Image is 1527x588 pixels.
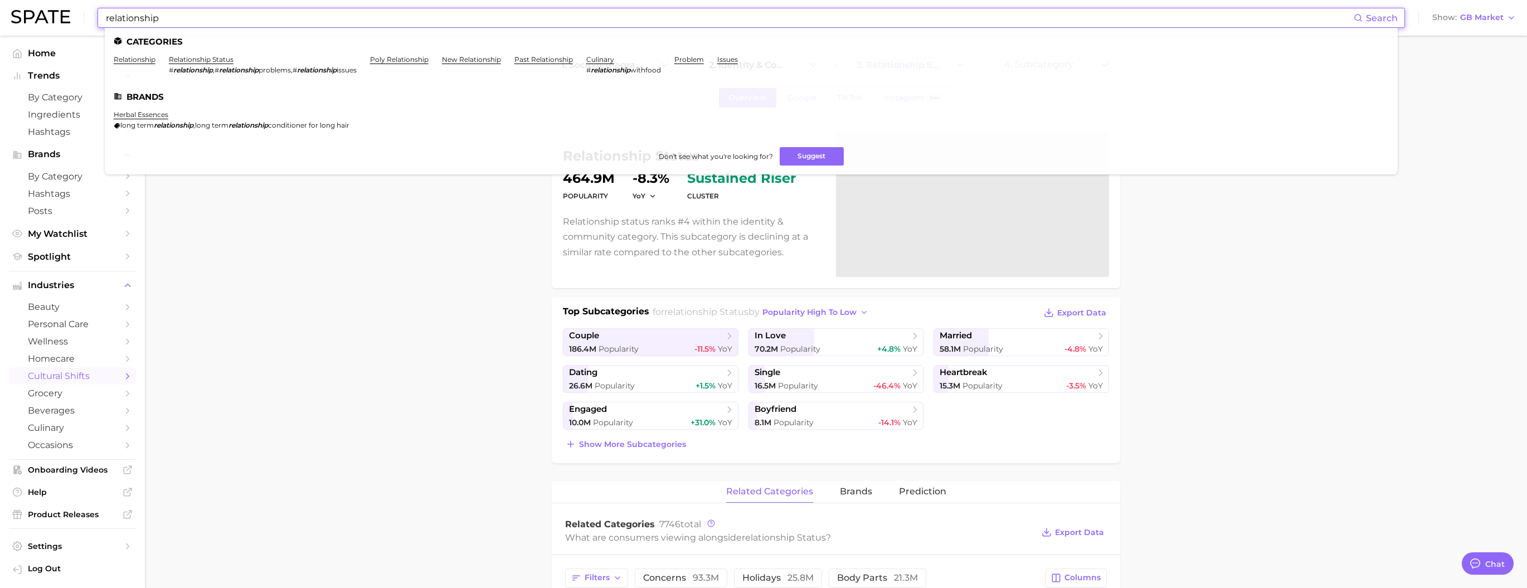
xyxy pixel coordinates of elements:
[9,484,136,500] a: Help
[940,344,961,354] span: 58.1m
[9,419,136,436] a: culinary
[9,45,136,62] a: Home
[718,417,732,427] span: YoY
[114,55,155,64] a: relationship
[169,66,173,74] span: #
[755,367,780,378] span: single
[940,381,960,391] span: 15.3m
[28,251,117,262] span: Spotlight
[9,106,136,123] a: Ingredients
[195,121,228,129] span: long term
[9,225,136,242] a: My Watchlist
[9,277,136,294] button: Industries
[28,509,117,519] span: Product Releases
[114,92,1389,101] li: Brands
[694,344,716,354] span: -11.5%
[755,381,776,391] span: 16.5m
[293,66,297,74] span: #
[748,328,924,356] a: in love70.2m Popularity+4.8% YoY
[873,381,901,391] span: -46.4%
[563,189,615,203] dt: Popularity
[114,37,1389,46] li: Categories
[114,121,349,129] div: ,
[28,487,117,497] span: Help
[837,574,918,582] span: body parts
[877,344,901,354] span: +4.8%
[643,574,719,582] span: concerns
[28,229,117,239] span: My Watchlist
[259,66,291,74] span: problems
[962,381,1003,391] span: Popularity
[659,152,773,161] span: Don't see what you're looking for?
[569,404,607,415] span: engaged
[563,214,823,260] p: Relationship status ranks #4 within the identity & community category. This subcategory is declin...
[563,305,649,322] h1: Top Subcategories
[755,404,796,415] span: boyfriend
[1055,528,1104,537] span: Export Data
[755,331,786,341] span: in love
[28,171,117,182] span: by Category
[718,344,732,354] span: YoY
[563,436,689,452] button: Show more subcategories
[690,417,716,427] span: +31.0%
[755,417,771,427] span: 8.1m
[591,66,630,74] em: relationship
[9,202,136,220] a: Posts
[154,121,193,129] em: relationship
[878,417,901,427] span: -14.1%
[933,328,1109,356] a: married58.1m Popularity-4.8% YoY
[717,55,738,64] a: issues
[903,381,917,391] span: YoY
[940,367,988,378] span: heartbreak
[903,344,917,354] span: YoY
[9,123,136,140] a: Hashtags
[1057,308,1106,318] span: Export Data
[28,319,117,329] span: personal care
[899,487,946,497] span: Prediction
[215,66,219,74] span: #
[9,560,136,579] a: Log out. Currently logged in with e-mail doyeon@spate.nyc.
[894,572,918,583] span: 21.3m
[748,365,924,393] a: single16.5m Popularity-46.4% YoY
[9,315,136,333] a: personal care
[762,308,857,317] span: popularity high to low
[696,381,716,391] span: +1.5%
[1432,14,1457,21] span: Show
[563,172,615,185] dd: 464.9m
[9,248,136,265] a: Spotlight
[755,344,778,354] span: 70.2m
[1088,344,1103,354] span: YoY
[633,172,669,185] dd: -8.3%
[780,147,844,166] button: Suggest
[9,185,136,202] a: Hashtags
[586,55,614,64] a: culinary
[28,280,117,290] span: Industries
[11,10,70,23] img: SPATE
[579,440,686,449] span: Show more subcategories
[1045,568,1107,587] button: Columns
[633,191,645,201] span: YoY
[630,66,661,74] span: withfood
[28,109,117,120] span: Ingredients
[9,538,136,555] a: Settings
[742,574,814,582] span: holidays
[9,506,136,523] a: Product Releases
[1366,13,1398,23] span: Search
[1064,573,1101,582] span: Columns
[687,172,796,185] span: sustained riser
[563,328,738,356] a: couple186.4m Popularity-11.5% YoY
[599,344,639,354] span: Popularity
[28,149,117,159] span: Brands
[9,168,136,185] a: by Category
[748,402,924,430] a: boyfriend8.1m Popularity-14.1% YoY
[726,487,813,497] span: related categories
[780,344,820,354] span: Popularity
[120,121,154,129] span: long term
[569,331,599,341] span: couple
[28,188,117,199] span: Hashtags
[569,417,591,427] span: 10.0m
[28,440,117,450] span: occasions
[28,206,117,216] span: Posts
[514,55,573,64] a: past relationship
[933,365,1109,393] a: heartbreak15.3m Popularity-3.5% YoY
